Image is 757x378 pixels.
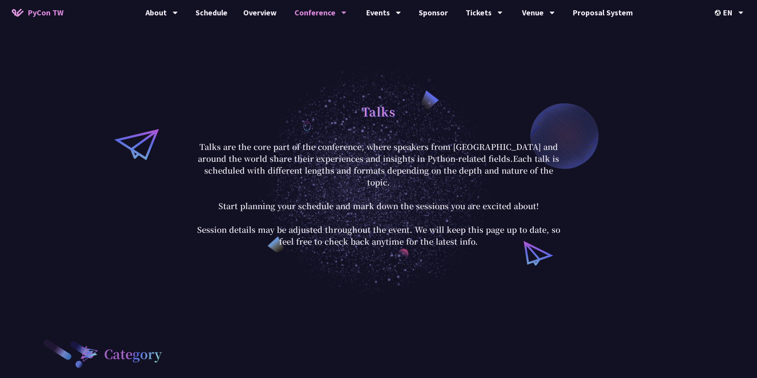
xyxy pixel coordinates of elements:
h2: Category [104,344,162,363]
span: PyCon TW [28,7,63,19]
img: Locale Icon [715,10,723,16]
h1: Talks [362,99,396,123]
img: heading-bullet [73,339,104,369]
a: PyCon TW [4,3,71,22]
p: Talks are the core part of the conference, where speakers from [GEOGRAPHIC_DATA] and around the w... [195,141,562,247]
img: Home icon of PyCon TW 2025 [12,9,24,17]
